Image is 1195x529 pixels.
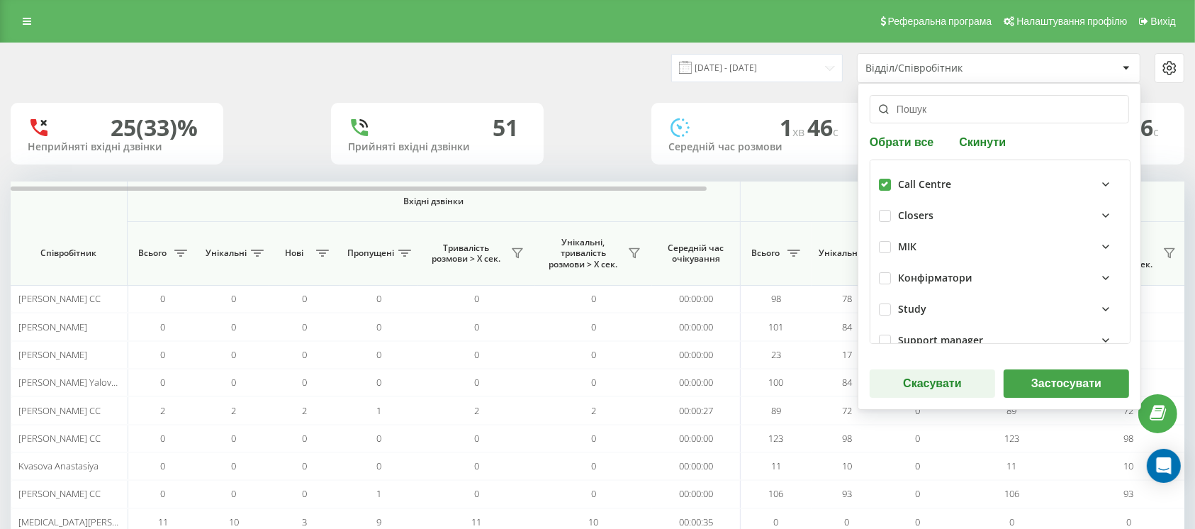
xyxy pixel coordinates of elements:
[303,348,308,361] span: 0
[769,487,784,500] span: 106
[589,516,599,528] span: 10
[898,304,926,316] div: Study
[18,292,101,305] span: [PERSON_NAME] CC
[161,292,166,305] span: 0
[276,247,312,259] span: Нові
[748,247,783,259] span: Всього
[1124,404,1134,417] span: 72
[1128,112,1159,143] span: 16
[769,376,784,389] span: 100
[865,62,1035,74] div: Відділ/Співробітник
[472,516,482,528] span: 11
[1153,124,1159,140] span: c
[1007,404,1017,417] span: 89
[303,460,308,472] span: 0
[842,292,852,305] span: 78
[1124,460,1134,472] span: 10
[774,516,779,528] span: 0
[18,460,99,472] span: Kvasova Anastasiya
[474,321,479,333] span: 0
[1126,516,1131,528] span: 0
[232,292,237,305] span: 0
[303,432,308,445] span: 0
[652,285,741,313] td: 00:00:00
[493,114,518,141] div: 51
[591,487,596,500] span: 0
[652,369,741,396] td: 00:00:00
[652,425,741,452] td: 00:00:00
[833,124,838,140] span: c
[161,487,166,500] span: 0
[1016,16,1127,27] span: Налаштування профілю
[18,321,87,333] span: [PERSON_NAME]
[303,292,308,305] span: 0
[916,460,921,472] span: 0
[303,321,308,333] span: 0
[303,516,308,528] span: 3
[377,292,382,305] span: 0
[161,432,166,445] span: 0
[232,321,237,333] span: 0
[111,114,198,141] div: 25 (33)%
[18,376,145,389] span: [PERSON_NAME] Yalovenko CC
[1007,460,1017,472] span: 11
[377,376,382,389] span: 0
[474,376,479,389] span: 0
[377,348,382,361] span: 0
[916,432,921,445] span: 0
[542,237,624,270] span: Унікальні, тривалість розмови > Х сек.
[916,404,921,417] span: 0
[232,348,237,361] span: 0
[916,487,921,500] span: 0
[23,247,115,259] span: Співробітник
[591,404,596,417] span: 2
[842,348,852,361] span: 17
[898,241,916,253] div: МІК
[819,247,860,259] span: Унікальні
[591,321,596,333] span: 0
[303,376,308,389] span: 0
[161,460,166,472] span: 0
[164,196,703,207] span: Вхідні дзвінки
[663,243,729,264] span: Середній час очікування
[474,432,479,445] span: 0
[161,321,166,333] span: 0
[28,141,206,153] div: Неприйняті вхідні дзвінки
[842,376,852,389] span: 84
[870,369,995,398] button: Скасувати
[652,313,741,340] td: 00:00:00
[474,404,479,417] span: 2
[1124,487,1134,500] span: 93
[652,480,741,508] td: 00:00:00
[347,247,394,259] span: Пропущені
[377,460,382,472] span: 0
[769,432,784,445] span: 123
[842,460,852,472] span: 10
[18,432,101,445] span: [PERSON_NAME] CC
[842,432,852,445] span: 98
[377,404,382,417] span: 1
[377,516,382,528] span: 9
[1004,432,1019,445] span: 123
[668,141,847,153] div: Середній час розмови
[303,404,308,417] span: 2
[955,135,1010,148] button: Скинути
[232,487,237,500] span: 0
[161,404,166,417] span: 2
[229,516,239,528] span: 10
[842,404,852,417] span: 72
[591,376,596,389] span: 0
[1151,16,1176,27] span: Вихід
[232,404,237,417] span: 2
[591,348,596,361] span: 0
[771,292,781,305] span: 98
[898,335,983,347] div: Support manager
[377,487,382,500] span: 1
[792,124,807,140] span: хв
[771,348,781,361] span: 23
[303,487,308,500] span: 0
[232,432,237,445] span: 0
[18,516,170,528] span: [MEDICAL_DATA][PERSON_NAME] CC
[18,348,87,361] span: [PERSON_NAME]
[898,210,933,222] div: Closers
